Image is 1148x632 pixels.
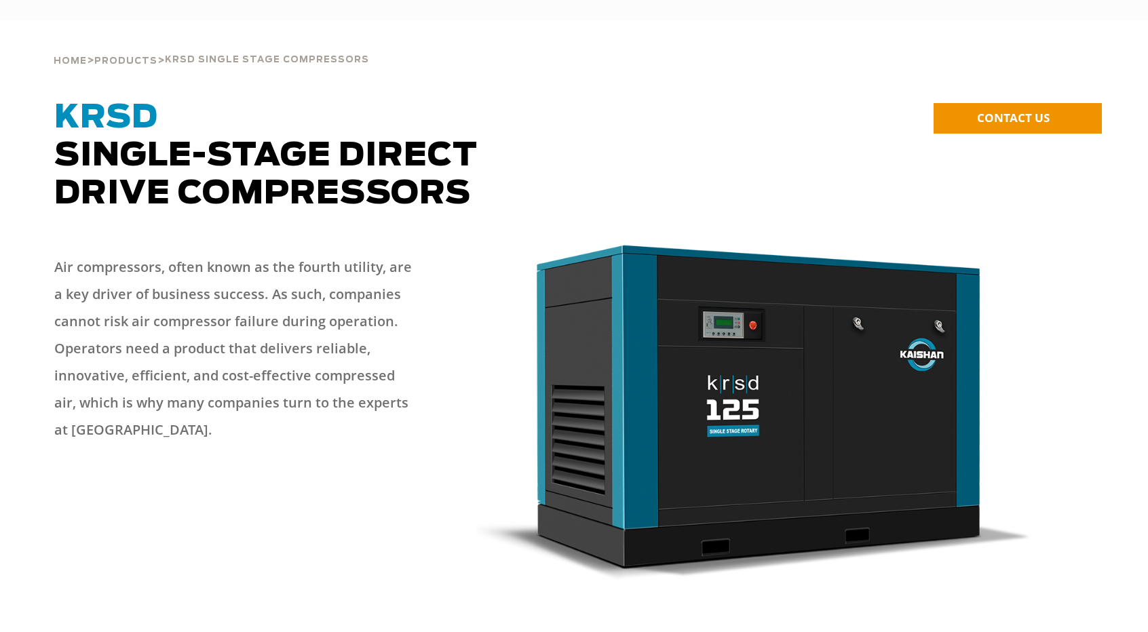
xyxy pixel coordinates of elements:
[934,103,1102,134] a: CONTACT US
[54,20,369,72] div: > >
[54,57,87,66] span: Home
[94,57,157,66] span: Products
[54,102,478,210] span: Single-Stage Direct Drive Compressors
[165,56,369,64] span: krsd single stage compressors
[54,102,158,134] span: KRSD
[977,110,1050,125] span: CONTACT US
[54,254,415,443] p: Air compressors, often known as the fourth utility, are a key driver of business success. As such...
[54,54,87,66] a: Home
[94,54,157,66] a: Products
[476,240,1033,580] img: krsd125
